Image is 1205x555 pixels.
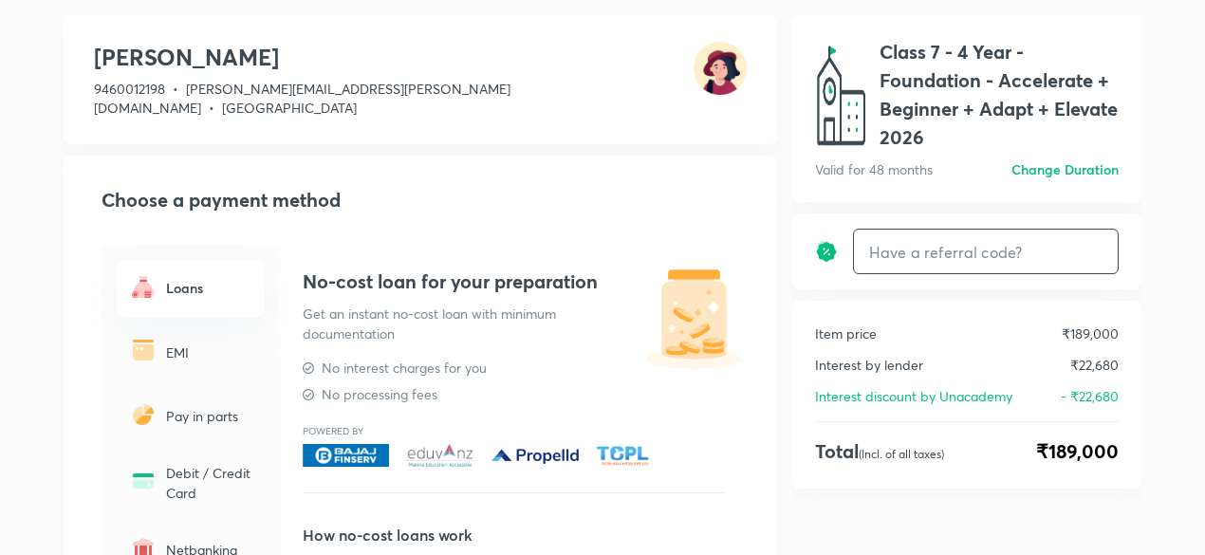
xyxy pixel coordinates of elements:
p: EMI [166,342,253,362]
p: Interest discount by Unacademy [815,386,1012,406]
img: - [128,271,158,302]
h4: No-cost loan for your preparation [303,268,724,296]
img: Eduvanz [404,444,476,467]
p: No interest charges for you [322,359,487,378]
p: ₹189,000 [1062,324,1119,343]
h5: How no-cost loans work [303,524,724,546]
p: (Incl. of all taxes) [859,447,944,461]
img: - [128,466,158,496]
img: - [128,399,158,430]
p: Pay in parts [166,406,253,426]
img: avatar [815,38,868,152]
img: TCPL [595,444,650,467]
span: • [209,99,214,117]
img: Propelled [491,444,580,467]
span: 9460012198 [94,80,165,98]
p: Powered by [303,427,724,436]
img: - [128,335,158,365]
p: Valid for 48 months [815,159,933,179]
span: [GEOGRAPHIC_DATA] [222,99,357,117]
img: Bajaj Finserv [303,444,389,467]
h3: [PERSON_NAME] [94,42,694,72]
input: Have a referral code? [854,230,1118,274]
p: - ₹22,680 [1061,386,1119,406]
p: Interest by lender [815,355,923,375]
img: jar [642,268,747,372]
p: Item price [815,324,877,343]
span: • [173,80,178,98]
p: Debit / Credit Card [166,463,253,503]
h6: Change Duration [1011,159,1119,179]
h1: Class 7 - 4 Year - Foundation - Accelerate + Beginner + Adapt + Elevate 2026 [880,38,1119,152]
h6: Loans [166,278,253,298]
img: Avatar [694,42,747,95]
p: No processing fees [322,385,437,404]
span: ₹189,000 [1036,437,1119,466]
span: [PERSON_NAME][EMAIL_ADDRESS][PERSON_NAME][DOMAIN_NAME] [94,80,510,117]
p: Get an instant no-cost loan with minimum documentation [303,304,635,343]
h2: Choose a payment method [102,186,747,214]
h4: Total [815,437,944,466]
p: ₹22,680 [1070,355,1119,375]
img: discount [815,240,838,263]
